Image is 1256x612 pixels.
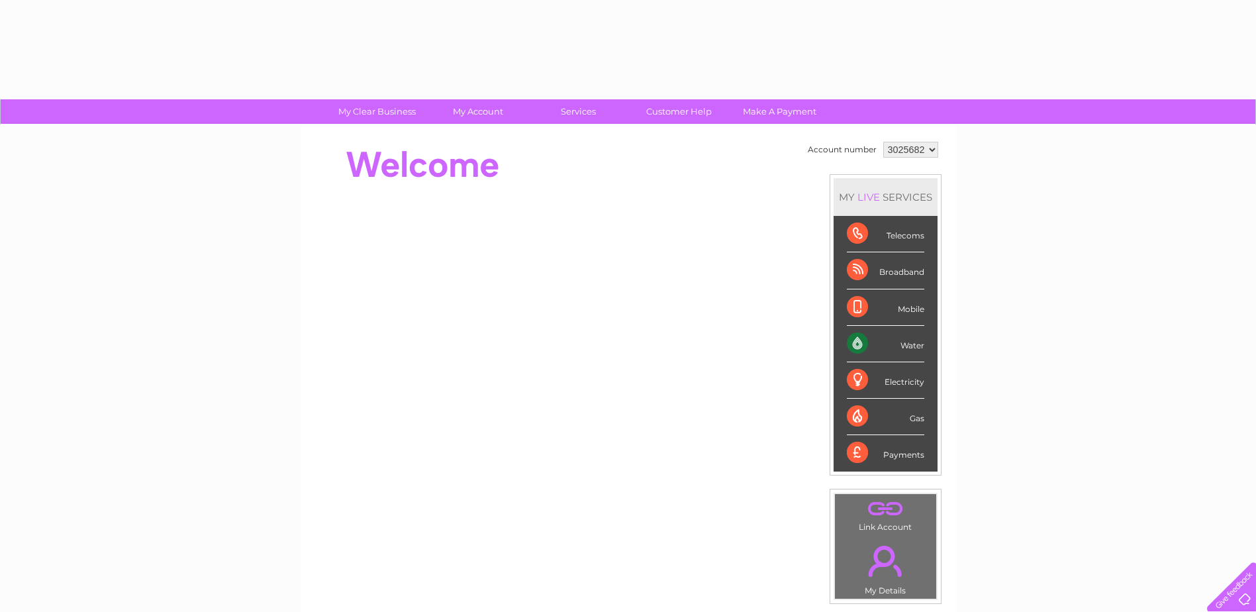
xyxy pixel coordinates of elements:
[847,216,924,252] div: Telecoms
[838,538,933,584] a: .
[834,178,938,216] div: MY SERVICES
[847,289,924,326] div: Mobile
[524,99,633,124] a: Services
[804,138,880,161] td: Account number
[847,435,924,471] div: Payments
[834,535,937,599] td: My Details
[322,99,432,124] a: My Clear Business
[847,362,924,399] div: Electricity
[855,191,883,203] div: LIVE
[725,99,834,124] a: Make A Payment
[847,252,924,289] div: Broadband
[847,326,924,362] div: Water
[423,99,532,124] a: My Account
[834,493,937,535] td: Link Account
[847,399,924,435] div: Gas
[838,497,933,521] a: .
[624,99,734,124] a: Customer Help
